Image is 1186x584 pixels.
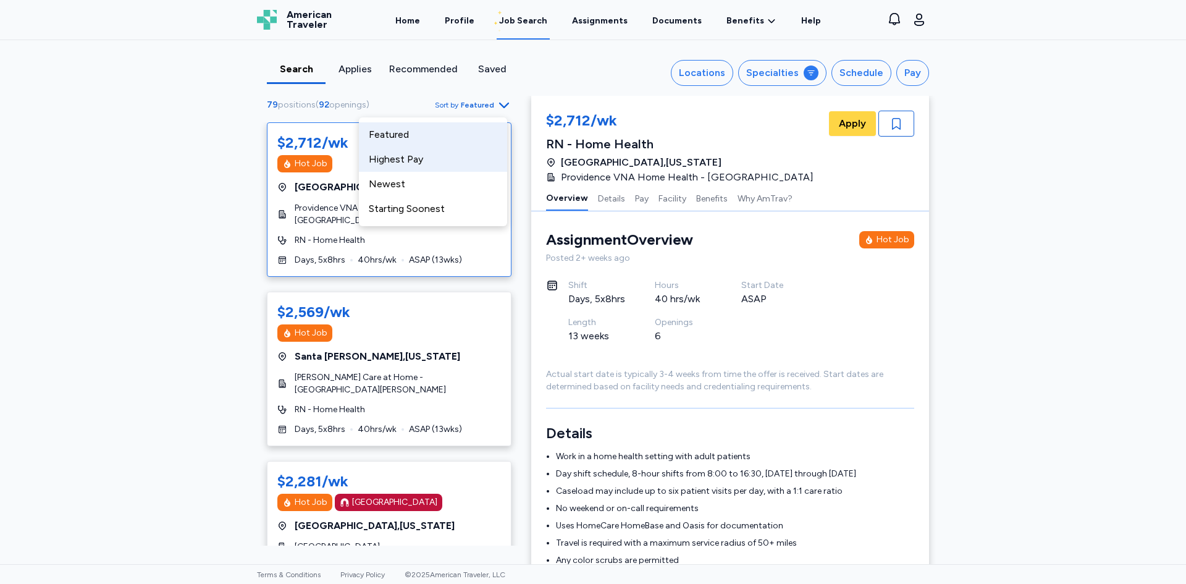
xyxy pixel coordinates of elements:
[295,202,501,227] span: Providence VNA Home Health - [GEOGRAPHIC_DATA]
[257,570,321,579] a: Terms & Conditions
[359,197,507,221] div: Starting Soonest
[295,180,455,195] span: [GEOGRAPHIC_DATA] , [US_STATE]
[738,185,793,211] button: Why AmTrav?
[546,423,914,443] h3: Details
[468,62,516,77] div: Saved
[295,349,460,364] span: Santa [PERSON_NAME] , [US_STATE]
[598,185,625,211] button: Details
[499,15,547,27] div: Job Search
[556,554,914,567] li: Any color scrubs are permitted
[295,327,327,339] div: Hot Job
[546,368,914,393] div: Actual start date is typically 3-4 weeks from time the offer is received. Start dates are determi...
[635,185,649,211] button: Pay
[741,279,798,292] div: Start Date
[319,99,329,110] span: 92
[409,423,462,436] span: ASAP ( 13 wks)
[726,15,776,27] a: Benefits
[556,537,914,549] li: Travel is required with a maximum service radius of 50+ miles
[359,122,507,147] div: Featured
[329,99,366,110] span: openings
[278,99,316,110] span: positions
[409,254,462,266] span: ASAP ( 13 wks)
[257,10,277,30] img: Logo
[877,234,909,246] div: Hot Job
[568,329,625,344] div: 13 weeks
[696,185,728,211] button: Benefits
[295,423,345,436] span: Days, 5x8hrs
[568,292,625,307] div: Days, 5x8hrs
[655,279,712,292] div: Hours
[497,1,550,40] a: Job Search
[561,170,814,185] span: Providence VNA Home Health - [GEOGRAPHIC_DATA]
[546,111,821,133] div: $2,712/wk
[330,62,379,77] div: Applies
[352,496,437,509] div: [GEOGRAPHIC_DATA]
[556,451,914,463] li: Work in a home health setting with adult patients
[658,185,686,211] button: Facility
[358,254,397,266] span: 40 hrs/wk
[829,111,876,136] button: Apply
[556,502,914,515] li: No weekend or on-call requirements
[546,230,693,250] div: Assignment Overview
[655,329,712,344] div: 6
[340,570,385,579] a: Privacy Policy
[556,485,914,497] li: Caseload may include up to six patient visits per day, with a 1:1 care ratio
[568,279,625,292] div: Shift
[359,147,507,172] div: Highest Pay
[359,172,507,197] div: Newest
[295,158,327,170] div: Hot Job
[295,234,365,247] span: RN - Home Health
[556,520,914,532] li: Uses HomeCare HomeBase and Oasis for documentation
[295,518,455,533] span: [GEOGRAPHIC_DATA] , [US_STATE]
[295,496,327,509] div: Hot Job
[435,100,458,110] span: Sort by
[295,404,365,416] span: RN - Home Health
[741,292,798,307] div: ASAP
[267,99,374,111] div: ( )
[272,62,321,77] div: Search
[405,570,505,579] span: © 2025 American Traveler, LLC
[561,155,721,170] span: [GEOGRAPHIC_DATA] , [US_STATE]
[267,99,278,110] span: 79
[295,371,501,396] span: [PERSON_NAME] Care at Home - [GEOGRAPHIC_DATA][PERSON_NAME]
[839,66,883,80] div: Schedule
[896,60,929,86] button: Pay
[671,60,733,86] button: Locations
[556,468,914,480] li: Day shift schedule, 8-hour shifts from 8:00 to 16:30, [DATE] through [DATE]
[461,100,494,110] span: Featured
[831,60,891,86] button: Schedule
[277,472,348,491] div: $2,281/wk
[287,10,332,30] span: American Traveler
[295,254,345,266] span: Days, 5x8hrs
[568,316,625,329] div: Length
[435,98,511,112] button: Sort byFeatured
[546,135,821,153] div: RN - Home Health
[655,292,712,307] div: 40 hrs/wk
[277,133,348,153] div: $2,712/wk
[358,423,397,436] span: 40 hrs/wk
[389,62,458,77] div: Recommended
[904,66,921,80] div: Pay
[546,252,914,264] div: Posted 2+ weeks ago
[546,185,588,211] button: Overview
[277,302,350,322] div: $2,569/wk
[679,66,725,80] div: Locations
[295,541,380,553] span: [GEOGRAPHIC_DATA]
[839,116,866,131] span: Apply
[738,60,826,86] button: Specialties
[655,316,712,329] div: Openings
[726,15,764,27] span: Benefits
[746,66,799,80] div: Specialties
